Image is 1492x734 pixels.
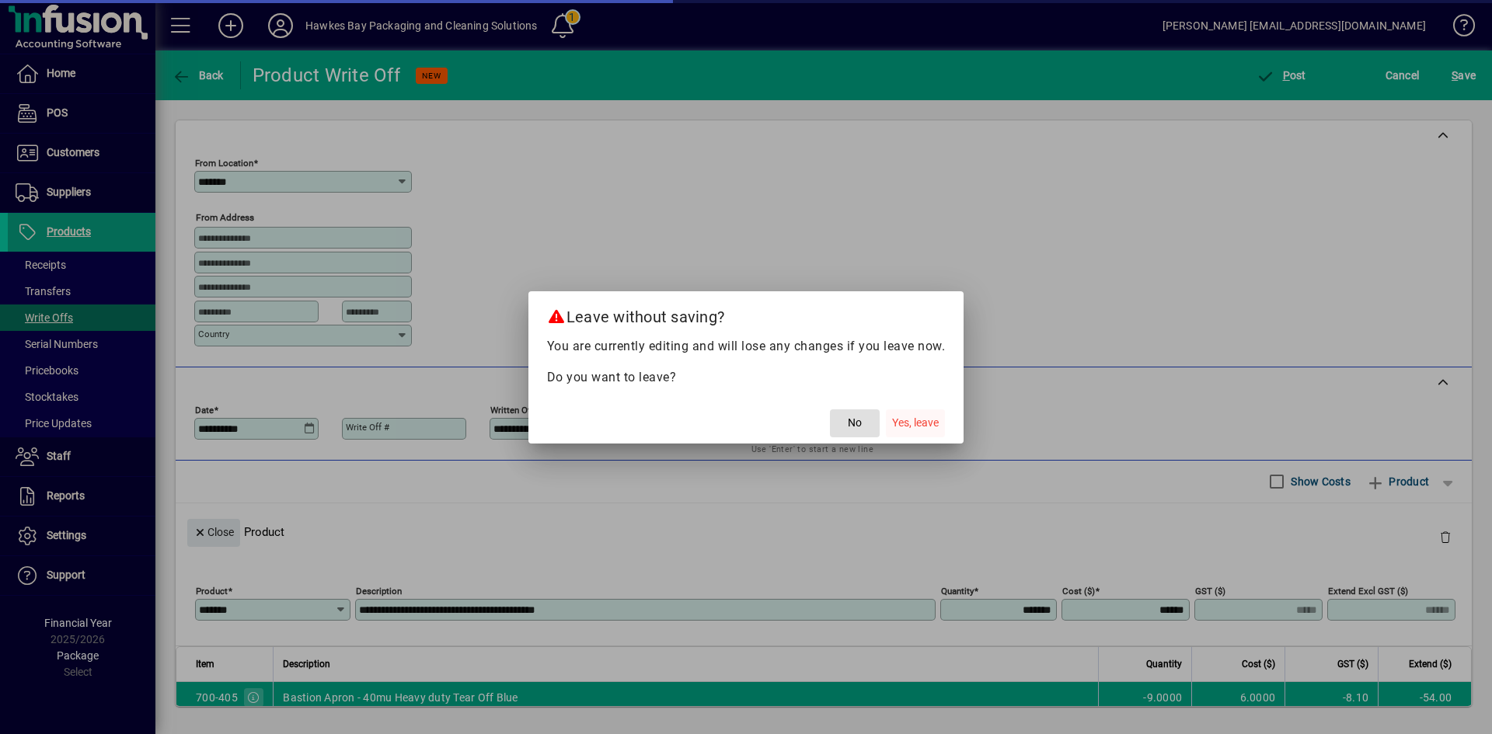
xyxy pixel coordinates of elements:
[830,409,880,437] button: No
[848,415,862,431] span: No
[547,337,946,356] p: You are currently editing and will lose any changes if you leave now.
[886,409,945,437] button: Yes, leave
[547,368,946,387] p: Do you want to leave?
[892,415,939,431] span: Yes, leave
[528,291,964,336] h2: Leave without saving?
